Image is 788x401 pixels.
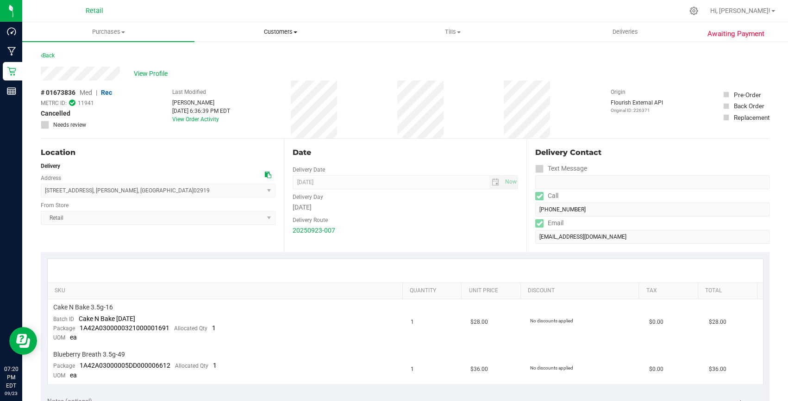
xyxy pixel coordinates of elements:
[80,89,92,96] span: Med
[535,162,587,175] label: Text Message
[539,22,711,42] a: Deliveries
[53,325,75,332] span: Package
[7,67,16,76] inline-svg: Retail
[79,315,135,322] span: Cake N Bake [DATE]
[611,88,625,96] label: Origin
[86,7,103,15] span: Retail
[709,318,726,327] span: $28.00
[78,99,94,107] span: 11941
[469,287,517,295] a: Unit Price
[41,52,55,59] a: Back
[175,363,208,369] span: Allocated Qty
[41,147,275,158] div: Location
[55,287,399,295] a: SKU
[710,7,770,14] span: Hi, [PERSON_NAME]!
[293,227,335,234] a: 20250923-007
[70,333,77,341] span: ea
[41,163,60,169] strong: Delivery
[7,86,16,96] inline-svg: Reports
[600,28,650,36] span: Deliveries
[9,327,37,355] iframe: Resource center
[293,216,328,224] label: Delivery Route
[172,88,206,96] label: Last Modified
[528,287,635,295] a: Discount
[733,113,769,122] div: Replacement
[649,318,663,327] span: $0.00
[41,88,75,98] span: # 01673836
[611,107,663,114] p: Original ID: 226371
[7,47,16,56] inline-svg: Manufacturing
[195,28,366,36] span: Customers
[265,170,271,180] div: Copy address to clipboard
[293,193,323,201] label: Delivery Day
[53,334,65,341] span: UOM
[70,371,77,379] span: ea
[411,318,414,327] span: 1
[80,362,170,369] span: 1A42A03000005DD000006612
[535,147,769,158] div: Delivery Contact
[4,390,18,397] p: 09/23
[172,116,219,123] a: View Order Activity
[705,287,753,295] a: Total
[22,22,194,42] a: Purchases
[470,365,488,374] span: $36.00
[410,287,458,295] a: Quantity
[41,174,61,182] label: Address
[53,316,74,322] span: Batch ID
[53,350,125,359] span: Blueberry Breath 3.5g-49
[134,69,171,79] span: View Profile
[174,325,207,332] span: Allocated Qty
[41,201,69,210] label: From Store
[649,365,663,374] span: $0.00
[709,365,726,374] span: $36.00
[367,28,538,36] span: Tills
[411,365,414,374] span: 1
[69,99,75,107] span: In Sync
[535,203,769,216] input: Format: (999) 999-9999
[53,372,65,379] span: UOM
[688,6,700,15] div: Manage settings
[707,29,764,39] span: Awaiting Payment
[53,363,75,369] span: Package
[41,99,67,107] span: METRC ID:
[4,365,18,390] p: 07:20 PM EDT
[293,166,325,174] label: Delivery Date
[535,175,769,189] input: Format: (999) 999-9999
[535,216,563,230] label: Email
[41,109,70,118] span: Cancelled
[7,27,16,36] inline-svg: Dashboard
[194,22,367,42] a: Customers
[535,189,558,203] label: Call
[611,99,663,114] div: Flourish External API
[367,22,539,42] a: Tills
[213,362,217,369] span: 1
[22,28,194,36] span: Purchases
[172,107,230,115] div: [DATE] 6:36:39 PM EDT
[53,303,113,312] span: Cake N Bake 3.5g-16
[80,324,169,332] span: 1A42A0300000321000001691
[646,287,694,295] a: Tax
[733,90,761,99] div: Pre-Order
[96,89,97,96] span: |
[733,101,764,111] div: Back Order
[212,324,216,332] span: 1
[101,89,112,96] span: Rec
[172,99,230,107] div: [PERSON_NAME]
[53,121,86,129] span: Needs review
[530,318,573,323] span: No discounts applied
[293,203,519,212] div: [DATE]
[530,365,573,370] span: No discounts applied
[470,318,488,327] span: $28.00
[293,147,519,158] div: Date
